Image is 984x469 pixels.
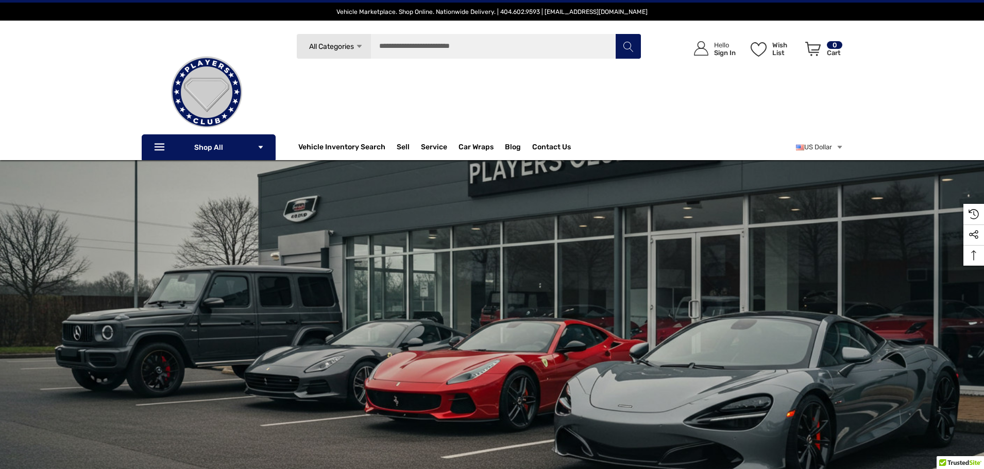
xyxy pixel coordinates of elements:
button: Search [615,33,641,59]
p: Hello [714,41,736,49]
a: Contact Us [532,143,571,154]
a: Blog [505,143,521,154]
span: Sell [397,143,410,154]
svg: Icon Arrow Down [257,144,264,151]
span: Vehicle Marketplace. Shop Online. Nationwide Delivery. | 404.602.9593 | [EMAIL_ADDRESS][DOMAIN_NAME] [336,8,648,15]
svg: Icon User Account [694,41,708,56]
span: All Categories [309,42,353,51]
p: 0 [827,41,842,49]
p: Shop All [142,134,276,160]
span: Car Wraps [459,143,494,154]
svg: Top [963,250,984,260]
svg: Wish List [751,42,767,57]
a: All Categories Icon Arrow Down Icon Arrow Up [296,33,371,59]
p: Cart [827,49,842,57]
a: Sign in [682,31,741,66]
img: Players Club | Cars For Sale [155,41,258,144]
a: Car Wraps [459,137,505,158]
svg: Icon Arrow Down [355,43,363,50]
a: Cart with 0 items [801,31,843,71]
a: Service [421,143,447,154]
a: Wish List Wish List [746,31,801,66]
a: Vehicle Inventory Search [298,143,385,154]
p: Sign In [714,49,736,57]
svg: Review Your Cart [805,42,821,56]
svg: Social Media [969,230,979,240]
a: Sell [397,137,421,158]
svg: Recently Viewed [969,209,979,219]
svg: Icon Line [153,142,168,153]
p: Wish List [772,41,800,57]
a: USD [796,137,843,158]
